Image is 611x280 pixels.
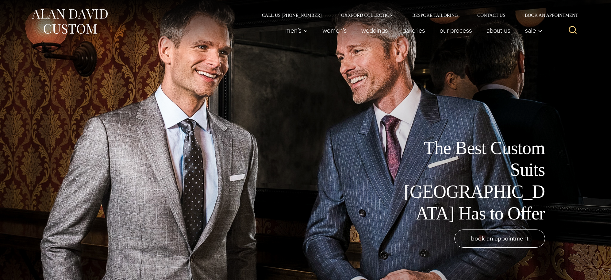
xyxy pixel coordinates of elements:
[454,230,545,248] a: book an appointment
[31,7,108,36] img: Alan David Custom
[399,137,545,224] h1: The Best Custom Suits [GEOGRAPHIC_DATA] Has to Offer
[354,24,395,37] a: weddings
[278,24,546,37] nav: Primary Navigation
[252,13,332,17] a: Call Us [PHONE_NUMBER]
[515,13,580,17] a: Book an Appointment
[402,13,467,17] a: Bespoke Tailoring
[479,24,518,37] a: About Us
[331,13,402,17] a: Oxxford Collection
[525,27,542,34] span: Sale
[285,27,308,34] span: Men’s
[315,24,354,37] a: Women’s
[468,13,515,17] a: Contact Us
[565,23,581,38] button: View Search Form
[471,234,529,243] span: book an appointment
[252,13,581,17] nav: Secondary Navigation
[432,24,479,37] a: Our Process
[395,24,432,37] a: Galleries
